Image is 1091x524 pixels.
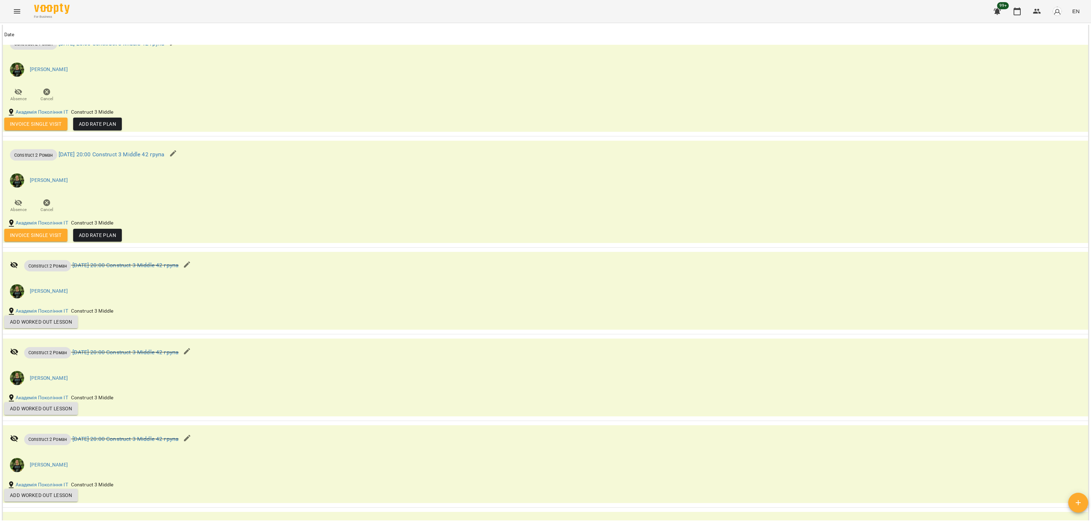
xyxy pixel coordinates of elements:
[72,349,179,356] a: [DATE] 20:00 Construct 3 Middle 42 група
[1069,5,1082,18] button: EN
[16,394,68,401] a: Академія Покоління ІТ
[24,263,71,269] span: Construct 2 Роман
[10,120,62,128] span: Invoice single visit
[70,306,115,316] div: Construct 3 Middle
[16,308,68,315] a: Академія Покоління ІТ
[10,173,24,188] img: 956b478936bd37ea271409e9995a422e.jpg
[73,229,122,242] button: Add Rate plan
[30,177,68,184] a: [PERSON_NAME]
[72,262,179,269] a: [DATE] 20:00 Construct 3 Middle 42 група
[79,231,116,239] span: Add Rate plan
[10,231,62,239] span: Invoice single visit
[10,318,72,326] span: Add worked out lesson
[1052,6,1062,16] img: avatar_s.png
[4,489,78,502] button: Add worked out lesson
[33,85,61,105] button: Cancel
[72,436,179,442] a: [DATE] 20:00 Construct 3 Middle 42 група
[16,481,68,488] a: Академія Покоління ІТ
[4,196,33,216] button: Absence
[70,218,115,228] div: Construct 3 Middle
[4,402,78,415] button: Add worked out lesson
[40,96,53,102] span: Cancel
[4,31,15,39] div: Date
[30,375,68,382] a: [PERSON_NAME]
[10,63,24,77] img: 956b478936bd37ea271409e9995a422e.jpg
[79,120,116,128] span: Add Rate plan
[30,66,68,73] a: [PERSON_NAME]
[30,288,68,295] a: [PERSON_NAME]
[10,371,24,385] img: 956b478936bd37ea271409e9995a422e.jpg
[10,152,57,158] span: Construct 2 Роман
[70,107,115,117] div: Construct 3 Middle
[33,196,61,216] button: Cancel
[9,3,26,20] button: Menu
[10,96,27,102] span: Absence
[70,393,115,403] div: Construct 3 Middle
[10,404,72,413] span: Add worked out lesson
[4,315,78,328] button: Add worked out lesson
[40,207,53,213] span: Cancel
[24,349,71,356] span: Construct 2 Роман
[1072,7,1080,15] span: EN
[10,284,24,298] img: 956b478936bd37ea271409e9995a422e.jpg
[70,480,115,490] div: Construct 3 Middle
[34,4,70,14] img: Voopty Logo
[4,85,33,105] button: Absence
[10,207,27,213] span: Absence
[997,2,1009,9] span: 99+
[59,151,165,158] a: [DATE] 20:00 Construct 3 Middle 42 група
[16,220,68,227] a: Академія Покоління ІТ
[30,461,68,469] a: [PERSON_NAME]
[4,31,1087,39] span: Date
[4,118,67,130] button: Invoice single visit
[10,491,72,499] span: Add worked out lesson
[34,15,70,19] span: For Business
[4,229,67,242] button: Invoice single visit
[10,458,24,472] img: 956b478936bd37ea271409e9995a422e.jpg
[16,109,68,116] a: Академія Покоління ІТ
[24,436,71,443] span: Construct 2 Роман
[73,118,122,130] button: Add Rate plan
[4,31,15,39] div: Sort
